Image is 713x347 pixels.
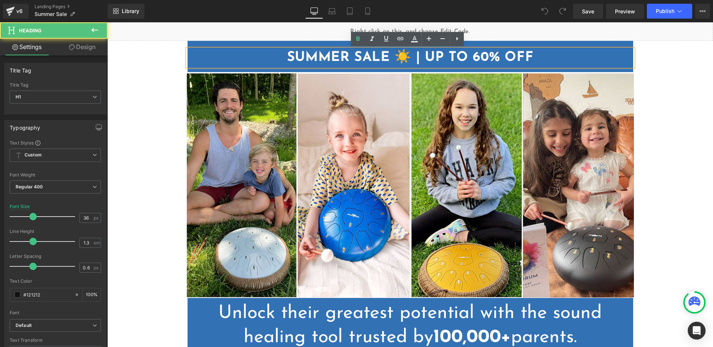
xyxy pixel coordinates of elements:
span: Publish [656,8,674,14]
button: Undo [537,4,552,19]
span: Heading [19,27,42,33]
span: Unlock their greatest potential with the sound healing tool trusted by parents. [111,282,494,325]
span: px [94,215,100,220]
div: Text Color [10,279,101,284]
span: Save [582,7,594,15]
b: Custom [25,152,42,158]
span: Library [122,8,139,14]
div: Open Intercom Messenger [688,322,706,340]
div: Font Weight [10,172,101,178]
div: Title Tag [10,63,32,74]
a: Tablet [341,4,359,19]
a: Desktop [305,4,323,19]
button: Redo [555,4,570,19]
input: Color [23,291,71,299]
div: Typography [10,120,40,131]
a: Laptop [323,4,341,19]
strong: 100,000+ [326,306,404,325]
button: More [695,4,710,19]
div: Title Tag [10,82,101,88]
a: v6 [3,4,29,19]
div: Font [10,310,101,315]
a: Preview [606,4,644,19]
div: Letter Spacing [10,254,101,259]
strong: SUMMER SALE ☀️ | UP TO 60% OFF [180,29,426,42]
a: Design [55,39,109,55]
div: % [83,288,101,301]
span: em [94,240,100,245]
div: v6 [15,6,24,16]
button: Publish [647,4,692,19]
div: Font Size [10,204,30,209]
div: Line Height [10,229,101,234]
b: H1 [16,94,21,100]
span: Summer Sale [35,11,67,17]
div: Text Styles [10,140,101,146]
span: px [94,265,100,270]
a: Landing Pages [35,4,108,10]
i: Default [16,322,32,329]
span: Preview [615,7,635,15]
a: New Library [108,4,144,19]
a: Mobile [359,4,377,19]
div: Text Transform [10,338,101,343]
b: Regular 400 [16,184,43,189]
